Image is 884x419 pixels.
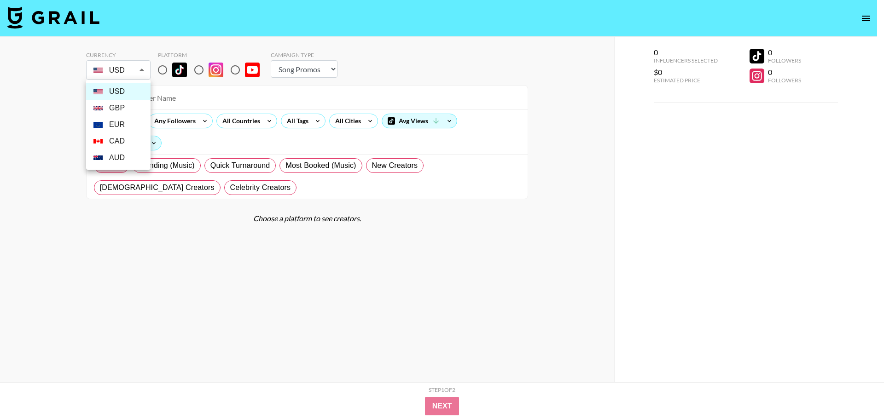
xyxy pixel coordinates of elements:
iframe: Drift Widget Chat Controller [838,373,873,408]
li: GBP [86,100,151,116]
li: EUR [86,116,151,133]
li: CAD [86,133,151,149]
li: USD [86,83,151,100]
li: AUD [86,149,151,166]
